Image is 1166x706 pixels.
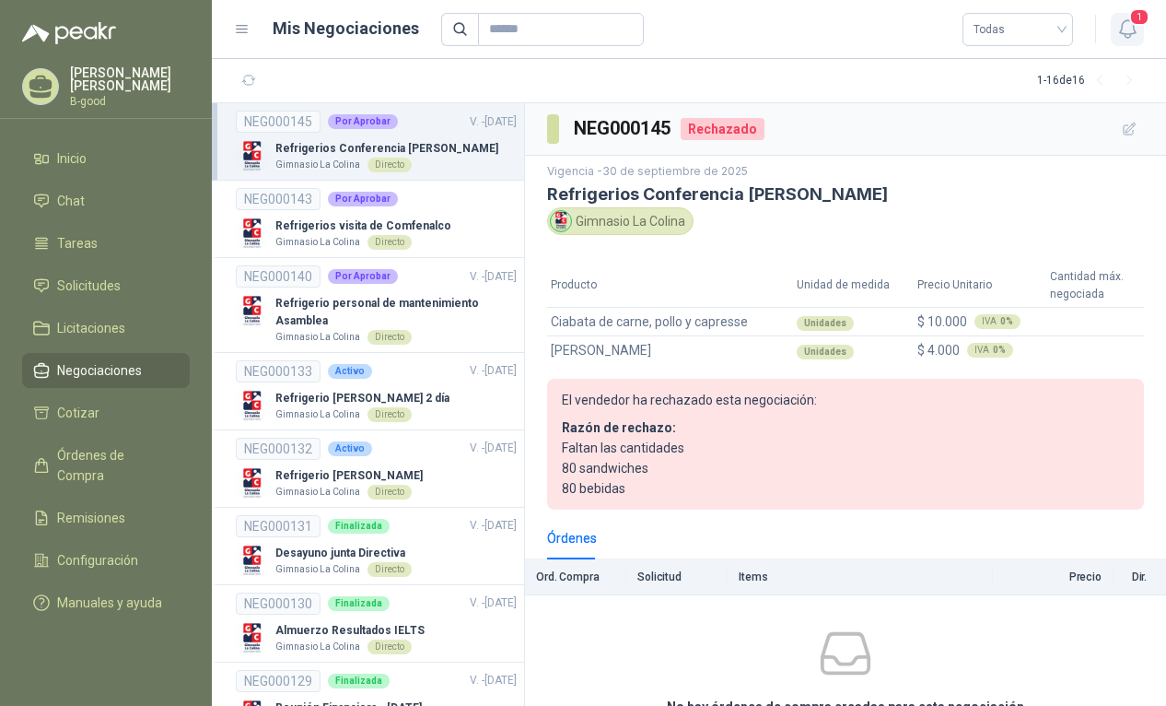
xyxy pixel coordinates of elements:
[275,622,425,640] p: Almuerzo Resultados IELTS
[367,640,412,654] div: Directo
[70,96,190,107] p: B-good
[70,66,190,92] p: [PERSON_NAME] [PERSON_NAME]
[470,596,517,609] span: V. - [DATE]
[275,218,451,235] p: Refrigerios visita de Comfenalco
[470,364,517,377] span: V. - [DATE]
[275,158,360,172] p: Gimnasio La Colina
[22,543,190,578] a: Configuración
[328,519,390,534] div: Finalizada
[562,390,1129,418] div: El vendedor ha rechazado esta negociación:
[236,295,268,327] img: Company Logo
[57,550,138,571] span: Configuración
[328,596,390,611] div: Finalizada
[367,235,412,250] div: Directo
[236,188,321,210] div: NEG000143
[626,559,728,595] th: Solicitud
[1000,317,1013,326] b: 0 %
[974,16,1062,43] span: Todas
[974,314,1020,329] div: IVA
[328,441,372,456] div: Activo
[470,270,517,283] span: V. - [DATE]
[236,622,268,654] img: Company Logo
[562,420,676,435] b: Razón de rechazo:
[22,226,190,261] a: Tareas
[993,346,1006,355] b: 0 %
[57,148,87,169] span: Inicio
[328,114,398,129] div: Por Aprobar
[22,500,190,535] a: Remisiones
[551,211,571,231] img: Company Logo
[1111,13,1144,46] button: 1
[236,390,268,422] img: Company Logo
[57,360,142,381] span: Negociaciones
[551,312,748,332] span: Ciabata de carne, pollo y capresse
[551,340,651,360] span: [PERSON_NAME]
[57,593,162,613] span: Manuales y ayuda
[275,485,360,500] p: Gimnasio La Colina
[1113,559,1166,595] th: Dir.
[470,441,517,454] span: V. - [DATE]
[681,118,764,140] div: Rechazado
[22,311,190,346] a: Licitaciones
[547,184,1144,204] h3: Refrigerios Conferencia [PERSON_NAME]
[470,674,517,687] span: V. - [DATE]
[470,519,517,532] span: V. - [DATE]
[22,438,190,493] a: Órdenes de Compra
[57,233,98,253] span: Tareas
[57,191,85,211] span: Chat
[367,407,412,422] div: Directo
[22,183,190,218] a: Chat
[236,265,321,288] div: NEG000140
[236,111,517,172] a: NEG000145Por AprobarV. -[DATE] Company LogoRefrigerios Conferencia [PERSON_NAME]Gimnasio La Colin...
[967,343,1013,358] div: IVA
[797,345,854,359] div: Unidades
[236,467,268,500] img: Company Logo
[275,235,360,250] p: Gimnasio La Colina
[236,545,268,577] img: Company Logo
[793,265,914,307] th: Unidad de medida
[236,140,268,172] img: Company Logo
[547,163,1144,181] p: Vigencia - 30 de septiembre de 2025
[57,445,172,486] span: Órdenes de Compra
[57,318,125,338] span: Licitaciones
[275,295,517,330] p: Refrigerio personal de mantenimiento Asamblea
[547,528,597,548] div: Órdenes
[914,265,1046,307] th: Precio Unitario
[917,314,967,329] span: $ 10.000
[562,438,1129,499] p: Faltan las cantidades 80 sandwiches 80 bebidas
[236,670,321,692] div: NEG000129
[367,158,412,172] div: Directo
[236,188,517,250] a: NEG000143Por AprobarCompany LogoRefrigerios visita de ComfenalcoGimnasio La ColinaDirecto
[236,438,517,500] a: NEG000132ActivoV. -[DATE] Company LogoRefrigerio [PERSON_NAME]Gimnasio La ColinaDirecto
[275,140,498,158] p: Refrigerios Conferencia [PERSON_NAME]
[1046,265,1144,307] th: Cantidad máx. negociada
[525,559,626,595] th: Ord. Compra
[1037,66,1144,96] div: 1 - 16 de 16
[574,114,673,143] h3: NEG000145
[275,467,423,485] p: Refrigerio [PERSON_NAME]
[57,508,125,528] span: Remisiones
[22,353,190,388] a: Negociaciones
[236,218,268,250] img: Company Logo
[236,360,517,422] a: NEG000133ActivoV. -[DATE] Company LogoRefrigerio [PERSON_NAME] 2 díaGimnasio La ColinaDirecto
[993,559,1113,595] th: Precio
[367,485,412,500] div: Directo
[547,207,694,235] div: Gimnasio La Colina
[367,562,412,577] div: Directo
[275,545,412,562] p: Desayuno junta Directiva
[236,360,321,382] div: NEG000133
[57,403,99,423] span: Cotizar
[328,364,372,379] div: Activo
[275,330,360,345] p: Gimnasio La Colina
[22,141,190,176] a: Inicio
[728,559,993,595] th: Items
[236,515,321,537] div: NEG000131
[328,269,398,284] div: Por Aprobar
[917,343,960,358] span: $ 4.000
[547,265,793,307] th: Producto
[328,192,398,206] div: Por Aprobar
[328,674,390,688] div: Finalizada
[470,115,517,128] span: V. - [DATE]
[236,265,517,345] a: NEG000140Por AprobarV. -[DATE] Company LogoRefrigerio personal de mantenimiento AsambleaGimnasio ...
[1129,8,1149,26] span: 1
